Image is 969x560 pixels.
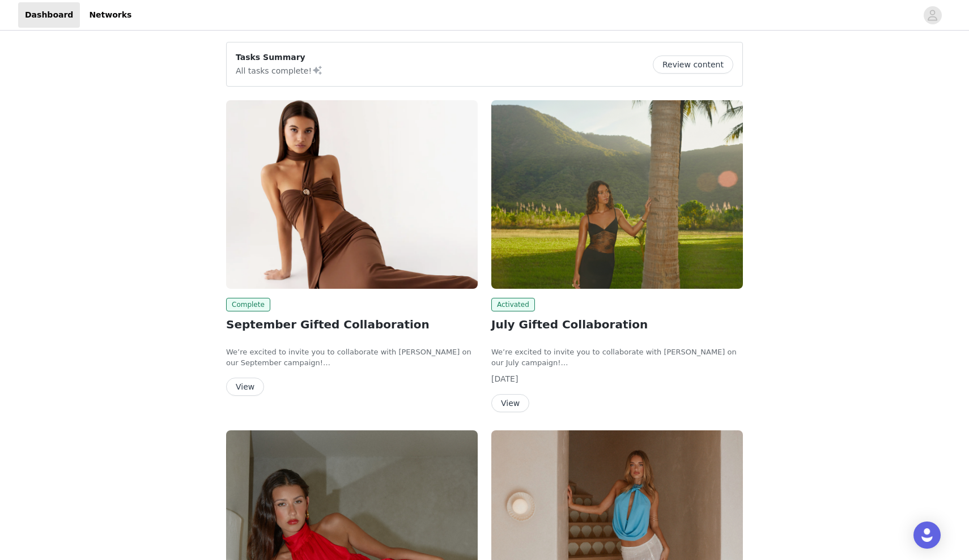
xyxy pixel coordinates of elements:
span: Complete [226,298,270,311]
button: View [491,394,529,412]
p: Tasks Summary [236,52,323,63]
p: We’re excited to invite you to collaborate with [PERSON_NAME] on our September campaign! [226,347,478,369]
span: [DATE] [491,374,518,383]
h2: July Gifted Collaboration [491,316,743,333]
a: Networks [82,2,138,28]
div: Open Intercom Messenger [913,521,941,549]
a: View [226,383,264,391]
img: Peppermayo USA [491,100,743,289]
div: avatar [927,6,938,24]
span: Activated [491,298,535,311]
button: View [226,378,264,396]
a: Dashboard [18,2,80,28]
p: We’re excited to invite you to collaborate with [PERSON_NAME] on our July campaign! [491,347,743,369]
button: Review content [653,55,733,74]
p: All tasks complete! [236,63,323,77]
h2: September Gifted Collaboration [226,316,478,333]
a: View [491,399,529,408]
img: Peppermayo USA [226,100,478,289]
